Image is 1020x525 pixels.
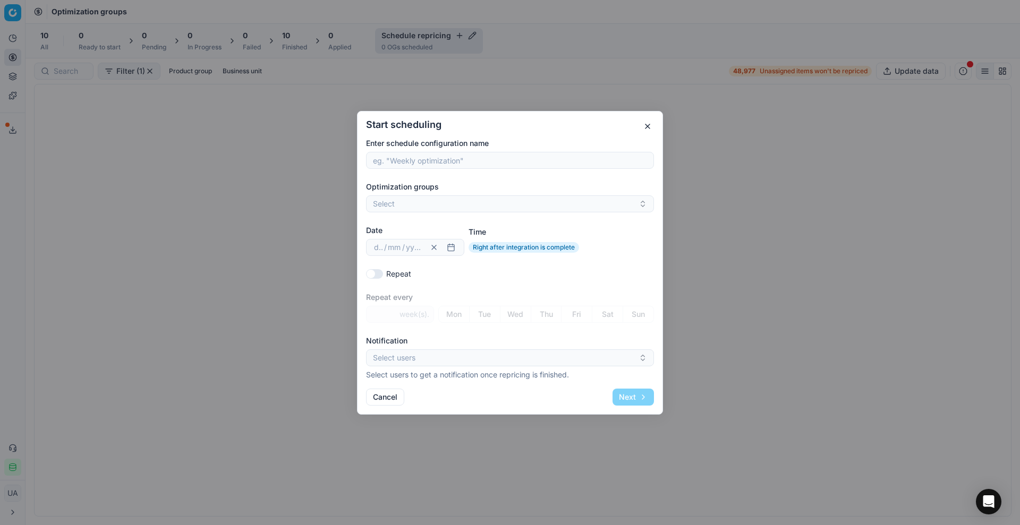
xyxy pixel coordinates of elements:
[405,242,423,253] input: yyyy
[387,242,402,253] input: mm
[366,195,654,212] button: Select
[386,269,411,279] label: Repeat
[366,349,654,366] button: Select users
[366,335,654,346] label: Notification
[366,182,654,192] label: Optimization groups
[371,152,649,168] input: eg. "Weekly optimization"
[366,389,404,406] button: Cancel
[384,242,387,253] span: /
[366,369,654,380] p: Select users to get a notification once repricing is finished.
[373,242,384,253] input: dd
[366,225,464,236] label: Date
[366,138,654,149] label: Enter schedule configuration name
[469,225,579,239] label: Time
[469,242,579,253] span: Right after integration is complete
[402,242,405,253] span: /
[366,120,654,130] h2: Start scheduling
[613,389,654,406] button: Next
